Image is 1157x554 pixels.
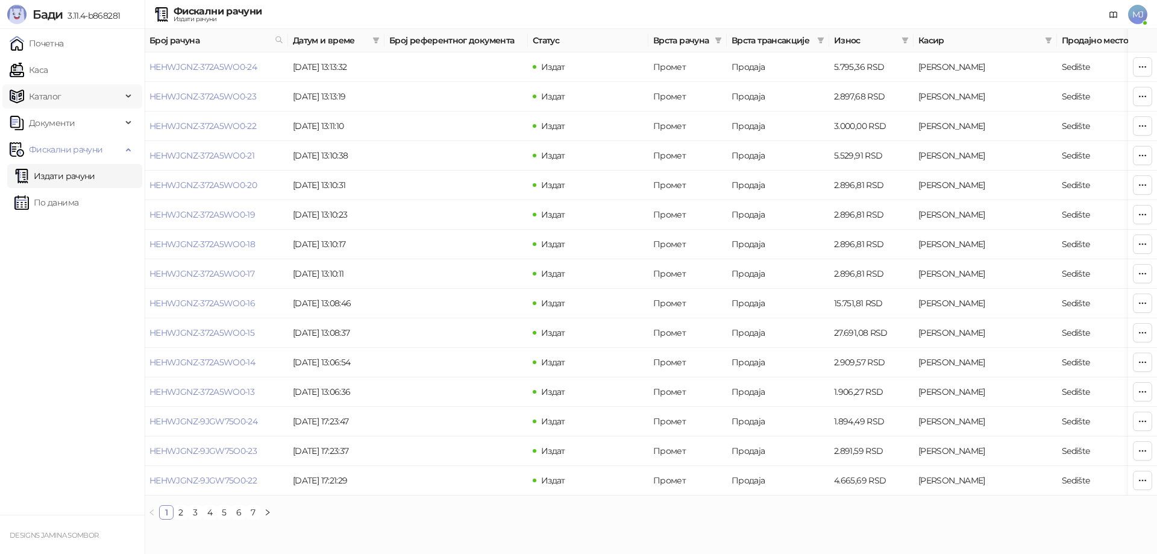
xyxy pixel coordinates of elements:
[145,112,288,141] td: HEHWJGNZ-372A5WO0-22
[901,37,909,44] span: filter
[145,318,288,348] td: HEHWJGNZ-372A5WO0-15
[914,52,1057,82] td: Miroslav Jamina
[149,180,257,190] a: HEHWJGNZ-372A5WO0-20
[914,141,1057,171] td: Miroslav Jamina
[232,506,245,519] a: 6
[648,29,727,52] th: Врста рачуна
[829,436,914,466] td: 2.891,59 RSD
[260,505,275,520] li: Следећа страна
[914,466,1057,496] td: Miroslav Jamina
[727,348,829,377] td: Продаја
[829,112,914,141] td: 3.000,00 RSD
[648,318,727,348] td: Промет
[288,466,384,496] td: [DATE] 17:21:29
[149,34,270,47] span: Број рачуна
[648,200,727,230] td: Промет
[727,141,829,171] td: Продаја
[914,259,1057,289] td: Miroslav Jamina
[727,407,829,436] td: Продаја
[145,259,288,289] td: HEHWJGNZ-372A5WO0-17
[541,239,565,250] span: Издат
[149,91,256,102] a: HEHWJGNZ-372A5WO0-23
[648,259,727,289] td: Промет
[727,259,829,289] td: Продаја
[914,289,1057,318] td: Miroslav Jamina
[914,171,1057,200] td: Miroslav Jamina
[829,82,914,112] td: 2.897,68 RSD
[288,112,384,141] td: [DATE] 13:11:10
[288,200,384,230] td: [DATE] 13:10:23
[829,52,914,82] td: 5.795,36 RSD
[829,466,914,496] td: 4.665,69 RSD
[648,52,727,82] td: Промет
[914,200,1057,230] td: Miroslav Jamina
[288,407,384,436] td: [DATE] 17:23:47
[648,377,727,407] td: Промет
[174,7,262,16] div: Фискални рачуни
[1045,37,1052,44] span: filter
[829,377,914,407] td: 1.906,27 RSD
[914,230,1057,259] td: Miroslav Jamina
[145,289,288,318] td: HEHWJGNZ-372A5WO0-16
[63,10,120,21] span: 3.11.4-b868281
[288,436,384,466] td: [DATE] 17:23:37
[829,171,914,200] td: 2.896,81 RSD
[149,209,255,220] a: HEHWJGNZ-372A5WO0-19
[1104,5,1123,24] a: Документација
[174,505,188,520] li: 2
[145,407,288,436] td: HEHWJGNZ-9JGW75O0-24
[918,34,1040,47] span: Касир
[7,5,27,24] img: Logo
[541,445,565,456] span: Издат
[648,141,727,171] td: Промет
[914,29,1057,52] th: Касир
[149,239,255,250] a: HEHWJGNZ-372A5WO0-18
[541,268,565,279] span: Издат
[727,289,829,318] td: Продаја
[33,7,63,22] span: Бади
[541,327,565,338] span: Издат
[653,34,710,47] span: Врста рачуна
[288,230,384,259] td: [DATE] 13:10:17
[145,377,288,407] td: HEHWJGNZ-372A5WO0-13
[648,407,727,436] td: Промет
[732,34,812,47] span: Врста трансакције
[648,171,727,200] td: Промет
[149,445,257,456] a: HEHWJGNZ-9JGW75O0-23
[149,121,256,131] a: HEHWJGNZ-372A5WO0-22
[145,505,159,520] li: Претходна страна
[145,171,288,200] td: HEHWJGNZ-372A5WO0-20
[149,386,254,397] a: HEHWJGNZ-372A5WO0-13
[541,91,565,102] span: Издат
[29,111,75,135] span: Документи
[834,34,897,47] span: Износ
[727,466,829,496] td: Продаја
[149,298,255,309] a: HEHWJGNZ-372A5WO0-16
[288,259,384,289] td: [DATE] 13:10:11
[727,171,829,200] td: Продаја
[541,386,565,397] span: Издат
[648,436,727,466] td: Промет
[145,466,288,496] td: HEHWJGNZ-9JGW75O0-22
[648,289,727,318] td: Промет
[727,52,829,82] td: Продаја
[829,200,914,230] td: 2.896,81 RSD
[817,37,824,44] span: filter
[288,171,384,200] td: [DATE] 13:10:31
[188,505,202,520] li: 3
[1128,5,1147,24] span: MJ
[149,268,254,279] a: HEHWJGNZ-372A5WO0-17
[218,506,231,519] a: 5
[149,150,254,161] a: HEHWJGNZ-372A5WO0-21
[914,112,1057,141] td: Miroslav Jamina
[541,475,565,486] span: Издат
[217,505,231,520] li: 5
[29,84,61,109] span: Каталог
[189,506,202,519] a: 3
[145,200,288,230] td: HEHWJGNZ-372A5WO0-19
[145,436,288,466] td: HEHWJGNZ-9JGW75O0-23
[149,61,257,72] a: HEHWJGNZ-372A5WO0-24
[541,357,565,368] span: Издат
[829,259,914,289] td: 2.896,81 RSD
[149,357,255,368] a: HEHWJGNZ-372A5WO0-14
